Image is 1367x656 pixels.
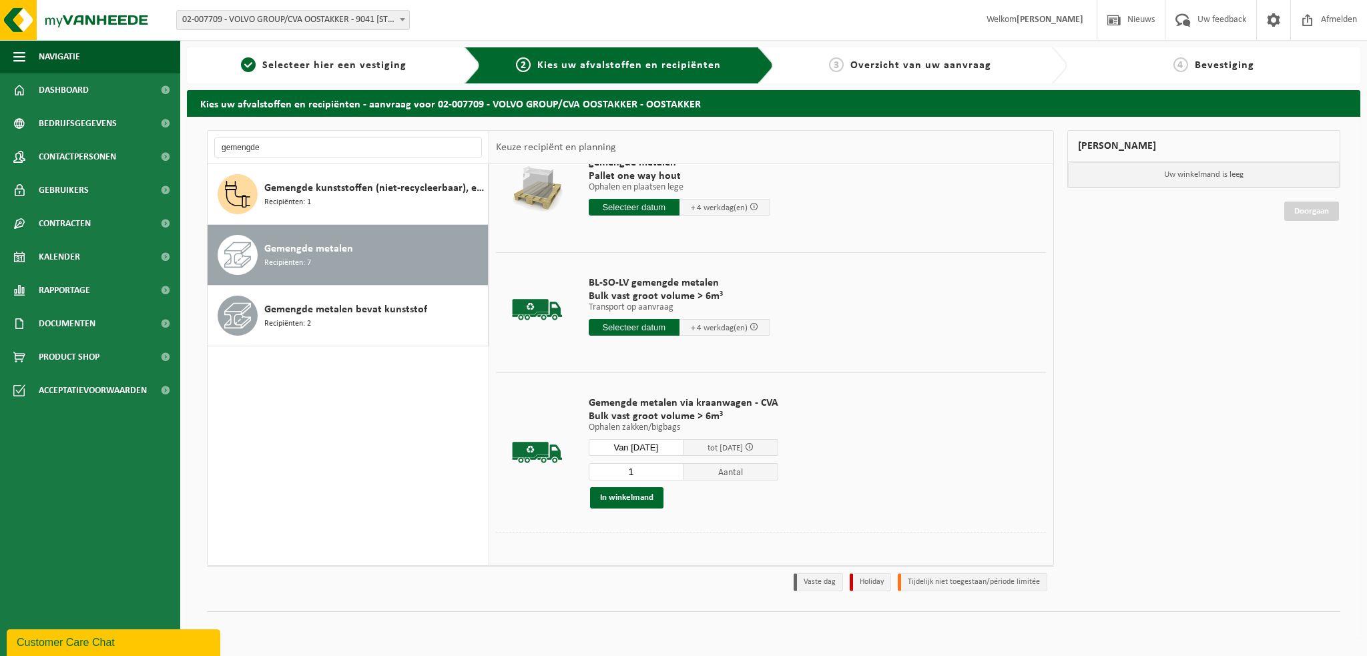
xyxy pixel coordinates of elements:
[39,140,116,174] span: Contactpersonen
[898,573,1047,591] li: Tijdelijk niet toegestaan/période limitée
[589,423,778,432] p: Ophalen zakken/bigbags
[176,10,410,30] span: 02-007709 - VOLVO GROUP/CVA OOSTAKKER - 9041 OOSTAKKER, SMALLEHEERWEG 31
[39,240,80,274] span: Kalender
[39,73,89,107] span: Dashboard
[39,207,91,240] span: Contracten
[691,204,748,212] span: + 4 werkdag(en)
[194,57,454,73] a: 1Selecteer hier een vestiging
[39,374,147,407] span: Acceptatievoorwaarden
[589,410,778,423] span: Bulk vast groot volume > 6m³
[39,340,99,374] span: Product Shop
[241,57,256,72] span: 1
[208,164,489,225] button: Gemengde kunststoffen (niet-recycleerbaar), exclusief PVC Recipiënten: 1
[1017,15,1083,25] strong: [PERSON_NAME]
[214,137,482,157] input: Materiaal zoeken
[39,40,80,73] span: Navigatie
[262,60,406,71] span: Selecteer hier een vestiging
[589,303,770,312] p: Transport op aanvraag
[829,57,844,72] span: 3
[187,90,1360,116] h2: Kies uw afvalstoffen en recipiënten - aanvraag voor 02-007709 - VOLVO GROUP/CVA OOSTAKKER - OOSTA...
[691,324,748,332] span: + 4 werkdag(en)
[39,174,89,207] span: Gebruikers
[794,573,843,591] li: Vaste dag
[39,307,95,340] span: Documenten
[208,225,489,286] button: Gemengde metalen Recipiënten: 7
[39,274,90,307] span: Rapportage
[264,318,311,330] span: Recipiënten: 2
[7,627,223,656] iframe: chat widget
[264,302,427,318] span: Gemengde metalen bevat kunststof
[208,286,489,346] button: Gemengde metalen bevat kunststof Recipiënten: 2
[850,60,991,71] span: Overzicht van uw aanvraag
[516,57,531,72] span: 2
[264,257,311,270] span: Recipiënten: 7
[850,573,891,591] li: Holiday
[589,396,778,410] span: Gemengde metalen via kraanwagen - CVA
[177,11,409,29] span: 02-007709 - VOLVO GROUP/CVA OOSTAKKER - 9041 OOSTAKKER, SMALLEHEERWEG 31
[1067,130,1341,162] div: [PERSON_NAME]
[1173,57,1188,72] span: 4
[39,107,117,140] span: Bedrijfsgegevens
[589,199,679,216] input: Selecteer datum
[1068,162,1340,188] p: Uw winkelmand is leeg
[264,241,353,257] span: Gemengde metalen
[589,170,770,183] span: Pallet one way hout
[1195,60,1254,71] span: Bevestiging
[589,319,679,336] input: Selecteer datum
[1284,202,1339,221] a: Doorgaan
[589,439,683,456] input: Selecteer datum
[589,183,770,192] p: Ophalen en plaatsen lege
[264,196,311,209] span: Recipiënten: 1
[489,131,623,164] div: Keuze recipiënt en planning
[589,276,770,290] span: BL-SO-LV gemengde metalen
[537,60,721,71] span: Kies uw afvalstoffen en recipiënten
[708,444,743,452] span: tot [DATE]
[590,487,663,509] button: In winkelmand
[589,290,770,303] span: Bulk vast groot volume > 6m³
[683,463,778,480] span: Aantal
[264,180,485,196] span: Gemengde kunststoffen (niet-recycleerbaar), exclusief PVC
